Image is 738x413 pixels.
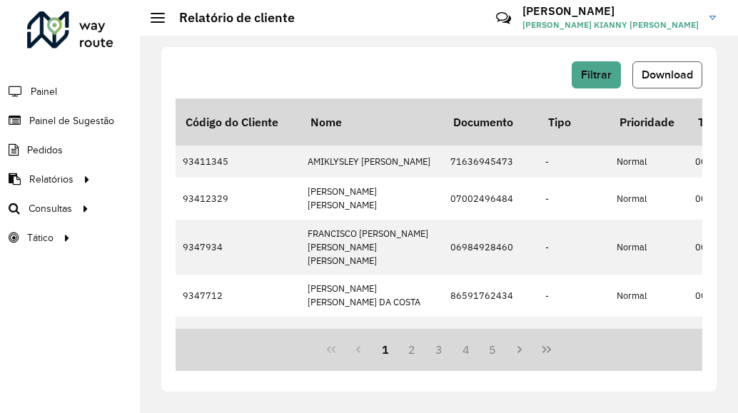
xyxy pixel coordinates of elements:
td: - [538,146,610,178]
h3: [PERSON_NAME] [522,4,699,18]
td: - [538,275,610,316]
th: Tipo [538,98,610,146]
td: Normal [610,146,688,178]
span: [PERSON_NAME] KIANNY [PERSON_NAME] [522,19,699,31]
td: 93412329 [176,178,300,219]
button: Last Page [533,336,560,363]
button: 4 [453,336,480,363]
td: 15904831463 [443,317,538,358]
button: 5 [480,336,507,363]
td: 07002496484 [443,178,538,219]
span: Consultas [29,201,72,216]
td: 93411491 [176,317,300,358]
button: 3 [425,336,453,363]
button: Filtrar [572,61,621,88]
th: Código do Cliente [176,98,300,146]
span: Filtrar [581,68,612,81]
th: Prioridade [610,98,688,146]
th: Documento [443,98,538,146]
td: Normal [610,178,688,219]
span: Download [642,68,693,81]
td: - [538,220,610,275]
td: 06984928460 [443,220,538,275]
td: - [538,317,610,358]
button: 2 [398,336,425,363]
td: Normal [610,220,688,275]
h2: Relatório de cliente [165,10,295,26]
td: 9347934 [176,220,300,275]
td: - [538,178,610,219]
span: Relatórios [29,172,74,187]
td: 93411345 [176,146,300,178]
td: FRANCISCO [PERSON_NAME] [PERSON_NAME] [PERSON_NAME] [300,220,443,275]
span: Tático [27,230,54,245]
td: 86591762434 [443,275,538,316]
span: Painel [31,84,57,99]
button: Download [632,61,702,88]
span: Pedidos [27,143,63,158]
a: Contato Rápido [488,3,519,34]
button: Next Page [506,336,533,363]
button: 1 [372,336,399,363]
td: Normal [610,317,688,358]
td: AMIKLYSLEY [PERSON_NAME] [300,146,443,178]
td: 71636945473 [443,146,538,178]
th: Nome [300,98,443,146]
td: [PERSON_NAME] [PERSON_NAME] [300,178,443,219]
td: [PERSON_NAME] [300,317,443,358]
td: 9347712 [176,275,300,316]
span: Painel de Sugestão [29,113,114,128]
td: [PERSON_NAME] [PERSON_NAME] DA COSTA [300,275,443,316]
td: Normal [610,275,688,316]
